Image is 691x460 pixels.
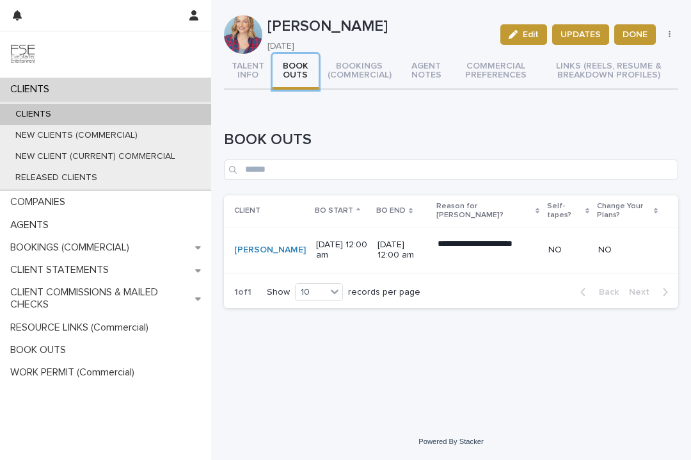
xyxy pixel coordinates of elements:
span: Edit [523,30,539,39]
p: RESOURCE LINKS (Commercial) [5,322,159,334]
p: BOOKINGS (COMMERCIAL) [5,242,139,254]
p: Change Your Plans? [597,199,651,223]
span: Next [629,288,657,297]
button: COMMERCIAL PREFERENCES [452,54,539,90]
img: 9JgRvJ3ETPGCJDhvPVA5 [10,42,36,67]
span: DONE [623,28,647,41]
input: Search [224,160,678,180]
p: COMPANIES [5,196,75,208]
button: UPDATES [552,24,609,45]
span: Back [591,288,619,297]
p: NEW CLIENTS (COMMERCIAL) [5,130,148,141]
button: BOOKINGS (COMMERCIAL) [319,54,401,90]
button: Next [624,286,678,298]
button: AGENT NOTES [401,54,452,90]
p: [DATE] 12:00 am [377,240,427,261]
p: RELEASED CLIENTS [5,172,107,183]
button: Edit [500,24,547,45]
p: BOOK OUTS [5,344,76,356]
p: [PERSON_NAME] [267,17,490,36]
p: AGENTS [5,219,59,231]
button: TALENT INFO [224,54,273,90]
p: BO END [376,204,406,218]
p: WORK PERMIT (Commercial) [5,366,145,379]
button: LINKS (REELS, RESUME & BREAKDOWN PROFILES) [539,54,678,90]
button: Back [570,286,624,298]
p: NO [548,245,588,256]
p: CLIENT COMMISSIONS & MAILED CHECKS [5,286,195,311]
button: DONE [614,24,656,45]
div: 10 [296,286,326,299]
h1: BOOK OUTS [224,131,678,149]
button: BOOK OUTS [273,54,319,90]
p: records per page [348,287,420,298]
p: [DATE] 12:00 am [316,240,367,261]
p: CLIENT [234,204,260,218]
p: CLIENTS [5,83,60,95]
p: 1 of 1 [224,277,262,308]
p: CLIENTS [5,109,61,120]
p: Reason for [PERSON_NAME]? [436,199,532,223]
p: [DATE] [267,41,485,52]
p: BO START [315,204,353,218]
a: Powered By Stacker [418,438,483,445]
span: UPDATES [560,28,601,41]
p: Show [267,287,290,298]
p: NO [598,245,658,256]
p: NEW CLIENT (CURRENT) COMMERCIAL [5,151,186,162]
a: [PERSON_NAME] [234,245,306,256]
p: CLIENT STATEMENTS [5,264,119,276]
p: Self-tapes? [547,199,582,223]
